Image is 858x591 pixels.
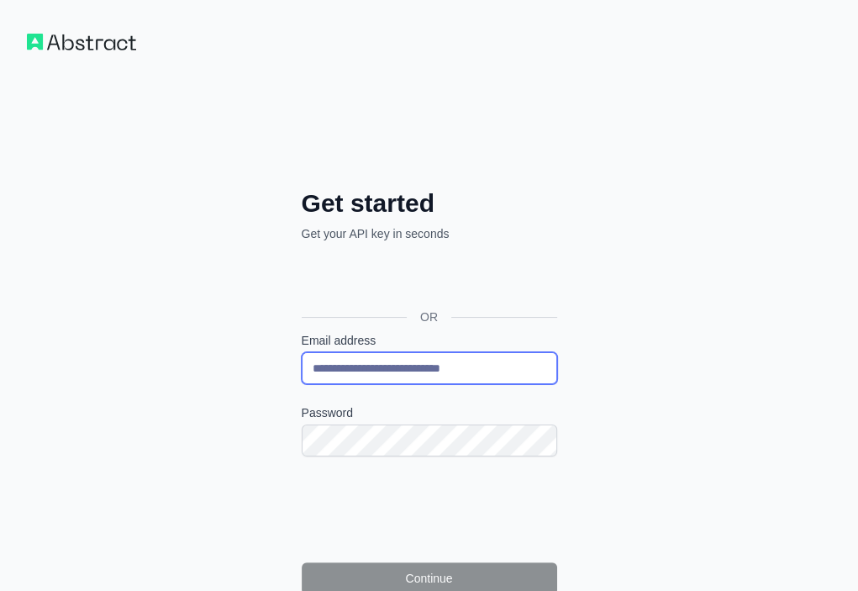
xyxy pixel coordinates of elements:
img: Workflow [27,34,136,50]
iframe: Przycisk Zaloguj się przez Google [293,261,562,298]
p: Get your API key in seconds [302,225,557,242]
h2: Get started [302,188,557,219]
iframe: reCAPTCHA [302,477,557,542]
label: Password [302,404,557,421]
span: OR [407,309,451,325]
label: Email address [302,332,557,349]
